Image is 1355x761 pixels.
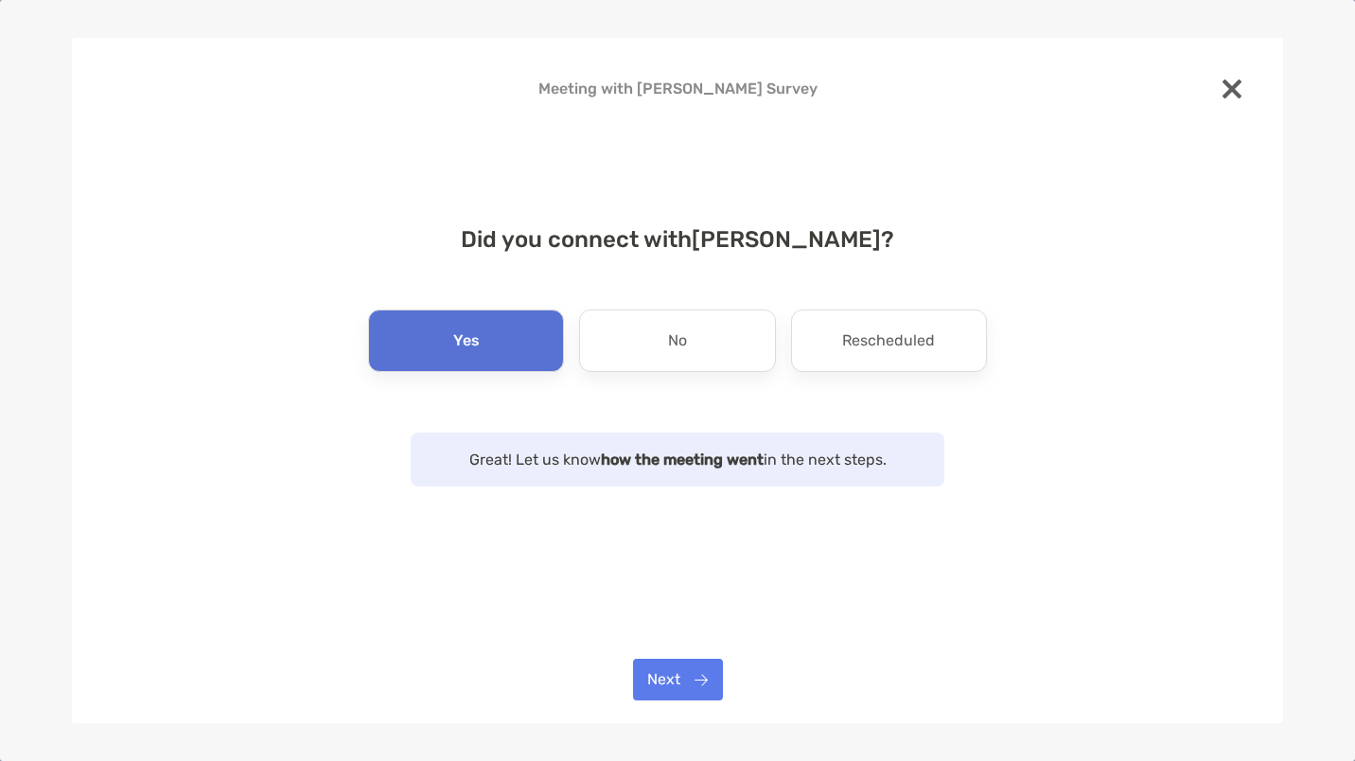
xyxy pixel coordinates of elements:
strong: how the meeting went [601,451,764,469]
p: No [668,326,687,356]
p: Yes [453,326,480,356]
h4: Meeting with [PERSON_NAME] Survey [102,80,1253,97]
p: Great! Let us know in the next steps. [430,448,925,471]
button: Next [633,659,723,700]
img: close modal [1223,80,1241,98]
h4: Did you connect with [PERSON_NAME] ? [102,226,1253,253]
p: Rescheduled [842,326,935,356]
